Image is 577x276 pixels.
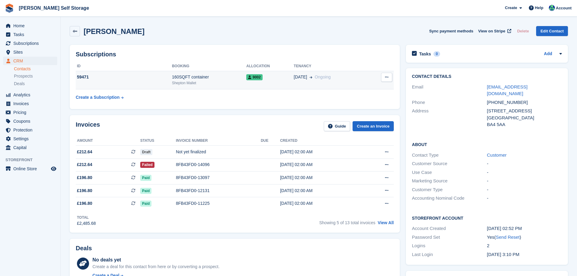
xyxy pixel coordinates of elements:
span: Subscriptions [13,39,50,48]
span: Analytics [13,91,50,99]
span: Ongoing [315,75,331,79]
th: Allocation [246,62,294,71]
a: Deals [14,81,57,87]
div: [DATE] 02:00 AM [280,175,362,181]
span: Paid [140,201,151,207]
h2: [PERSON_NAME] [84,27,144,35]
div: Shepton Mallet [172,80,247,86]
a: [EMAIL_ADDRESS][DOMAIN_NAME] [487,84,528,96]
span: Pricing [13,108,50,117]
button: Sync payment methods [429,26,473,36]
span: Create [505,5,517,11]
a: Add [544,51,552,58]
a: View on Stripe [476,26,512,36]
span: Invoices [13,99,50,108]
span: Account [556,5,572,11]
div: BA4 5AA [487,121,562,128]
a: menu [3,117,57,125]
span: CRM [13,57,50,65]
div: Address [412,108,487,128]
span: Help [535,5,543,11]
span: Protection [13,126,50,134]
th: Invoice number [176,136,261,146]
div: £2,485.68 [77,220,96,227]
span: Sites [13,48,50,56]
div: - [487,178,562,185]
a: Create an Invoice [353,121,394,131]
div: - [487,160,562,167]
button: Delete [515,26,531,36]
a: View All [378,220,394,225]
span: Failed [140,162,154,168]
span: ( ) [494,234,521,240]
span: Deals [14,81,25,87]
a: menu [3,22,57,30]
div: 0 [433,51,440,57]
span: Paid [140,175,151,181]
h2: Invoices [76,121,100,131]
a: menu [3,135,57,143]
div: [GEOGRAPHIC_DATA] [487,115,562,121]
span: £196.80 [77,200,92,207]
a: menu [3,126,57,134]
div: - [487,195,562,202]
h2: Tasks [419,51,431,57]
span: Draft [140,149,152,155]
a: menu [3,48,57,56]
th: Tenancy [294,62,368,71]
img: stora-icon-8386f47178a22dfd0bd8f6a31ec36ba5ce8667c1dd55bd0f319d3a0aa187defe.svg [5,4,14,13]
div: [STREET_ADDRESS] [487,108,562,115]
a: Create a Subscription [76,92,124,103]
a: menu [3,91,57,99]
div: Email [412,84,487,97]
a: menu [3,143,57,152]
th: Amount [76,136,140,146]
a: menu [3,165,57,173]
span: £196.80 [77,175,92,181]
a: Guide [324,121,350,131]
div: [PHONE_NUMBER] [487,99,562,106]
th: Due [261,136,280,146]
span: Tasks [13,30,50,39]
span: Paid [140,188,151,194]
span: 9002 [246,74,263,80]
a: menu [3,39,57,48]
div: Account Created [412,225,487,232]
span: Online Store [13,165,50,173]
div: Yes [487,234,562,241]
div: 8FB43FD0-12131 [176,188,261,194]
div: Last Login [412,251,487,258]
div: Create a deal for this contact from here or by converting a prospect. [92,264,219,270]
span: Storefront [5,157,60,163]
h2: Subscriptions [76,51,394,58]
span: Capital [13,143,50,152]
div: [DATE] 02:00 AM [280,188,362,194]
h2: Contact Details [412,74,562,79]
div: 2 [487,242,562,249]
span: Settings [13,135,50,143]
div: Use Case [412,169,487,176]
a: Edit Contact [536,26,568,36]
div: Logins [412,242,487,249]
div: Not yet finalized [176,149,261,155]
span: Home [13,22,50,30]
div: Customer Source [412,160,487,167]
div: [DATE] 02:00 AM [280,200,362,207]
h2: Storefront Account [412,215,562,221]
div: 8FB43FD0-11225 [176,200,261,207]
div: - [487,169,562,176]
div: 160SQFT container [172,74,247,80]
div: Contact Type [412,152,487,159]
th: Booking [172,62,247,71]
span: [DATE] [294,74,307,80]
th: Status [140,136,176,146]
a: menu [3,108,57,117]
div: Marketing Source [412,178,487,185]
a: Customer [487,152,507,158]
a: Preview store [50,165,57,172]
div: - [487,186,562,193]
a: menu [3,99,57,108]
div: [DATE] 02:00 AM [280,161,362,168]
th: Created [280,136,362,146]
div: Customer Type [412,186,487,193]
